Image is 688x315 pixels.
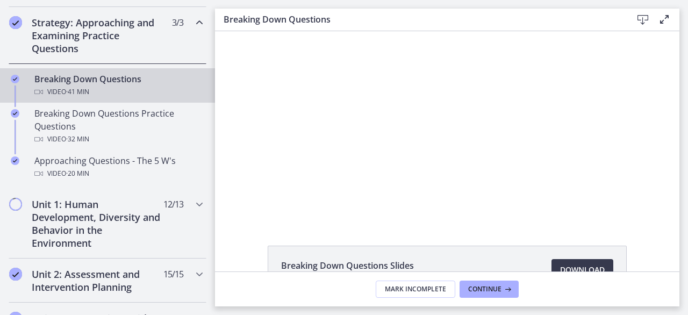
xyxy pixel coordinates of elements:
div: Breaking Down Questions Practice Questions [34,107,202,146]
span: 15 / 15 [163,268,183,281]
span: · 32 min [66,133,89,146]
h2: Strategy: Approaching and Examining Practice Questions [32,16,163,55]
i: Completed [9,16,22,29]
button: Mark Incomplete [376,281,455,298]
div: Video [34,133,202,146]
button: Continue [460,281,519,298]
span: · 41 min [66,85,89,98]
i: Completed [11,109,19,118]
div: Video [34,85,202,98]
div: Breaking Down Questions [34,73,202,98]
i: Completed [11,156,19,165]
a: Download [551,259,613,281]
h2: Unit 2: Assessment and Intervention Planning [32,268,163,293]
span: Download [560,263,605,276]
span: 3 / 3 [172,16,183,29]
span: Continue [468,285,501,293]
span: 12 / 13 [163,198,183,211]
div: Approaching Questions - The 5 W's [34,154,202,180]
iframe: Video Lesson [215,31,679,221]
h2: Unit 1: Human Development, Diversity and Behavior in the Environment [32,198,163,249]
i: Completed [11,75,19,83]
span: Mark Incomplete [385,285,446,293]
div: Video [34,167,202,180]
i: Completed [9,268,22,281]
span: Breaking Down Questions Slides [281,259,414,272]
h3: Breaking Down Questions [224,13,615,26]
span: · 20 min [66,167,89,180]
